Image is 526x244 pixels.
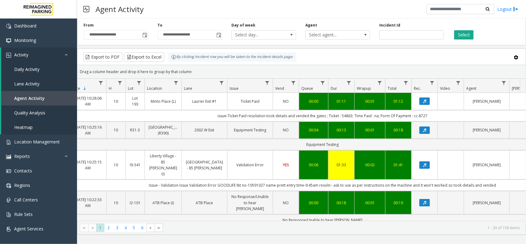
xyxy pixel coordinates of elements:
div: 01:11 [332,98,351,104]
span: NO [283,99,289,104]
span: NO [283,200,289,205]
a: Agent Filter Menu [500,79,508,87]
img: 'icon' [6,140,11,145]
a: Wrapup Filter Menu [376,79,384,87]
a: 00:06 [303,162,324,168]
a: 10 [110,98,122,104]
a: Lane Filter Menu [218,79,226,87]
img: pageIcon [83,2,89,17]
span: Rule Sets [14,211,33,217]
span: Page 3 [113,224,121,232]
a: 01:33 [332,162,351,168]
span: Contacts [14,168,32,174]
img: 'icon' [6,154,11,159]
a: NO [277,127,295,133]
a: [DATE] 10:25:15 AM [73,159,103,171]
a: I9-341 [129,162,141,168]
span: Lane Activity [14,81,39,87]
span: Activity [14,52,28,58]
a: Agent Activity [1,91,77,105]
label: From [84,23,94,28]
img: 'icon' [6,169,11,174]
span: Go to the next page [146,224,155,232]
div: 00:18 [332,200,351,206]
a: 10 [110,200,122,206]
span: Page 6 [138,224,146,232]
span: Rec. [414,86,421,91]
a: Activity [1,48,77,62]
h3: Agent Activity [92,2,147,17]
a: Liberty Village - 85 [PERSON_NAME] (I) [149,153,178,177]
a: [GEOGRAPHIC_DATA] - 85 [PERSON_NAME] [186,159,223,171]
span: Video [440,86,450,91]
a: Heatmap [1,120,77,134]
a: I2-101 [129,200,141,206]
span: Queue [301,86,313,91]
a: Lot Filter Menu [135,79,143,87]
span: NO [283,127,289,133]
span: Regions [14,182,30,188]
a: Location Filter Menu [172,79,180,87]
div: Data table [77,79,526,221]
span: Go to the next page [148,225,153,230]
a: 01:41 [389,162,408,168]
kendo-pager-info: 1 - 30 of 156 items [167,225,520,230]
a: Laurier Exit #1 [186,98,223,104]
span: Location Management [14,139,60,145]
span: Agent Services [14,226,43,232]
button: Select [454,30,474,39]
a: NO [277,200,295,206]
a: [GEOGRAPHIC_DATA] (R390) [149,124,178,136]
a: 00:02 [358,162,381,168]
span: Sortable [82,86,87,91]
img: infoIcon.svg [171,55,176,60]
a: Logout [497,6,518,12]
span: Dashboard [14,23,36,29]
img: 'icon' [6,38,11,43]
span: Go to the last page [155,224,163,232]
a: Ticket Paid [231,98,269,104]
a: [PERSON_NAME] [468,200,506,206]
a: 00:01 [358,200,381,206]
div: 00:00 [303,98,324,104]
span: Go to the last page [157,225,161,230]
a: [DATE] 10:25:16 AM [73,124,103,136]
img: 'icon' [6,24,11,29]
a: 00:00 [303,200,324,206]
a: 01:12 [389,98,408,104]
div: 00:01 [358,98,381,104]
a: 00:13 [332,127,351,133]
a: ATB Place (I) [149,200,178,206]
span: Select agent... [306,31,357,39]
label: Incident Id [379,23,400,28]
span: Agent [466,86,476,91]
img: logout [513,6,518,12]
a: [DATE] 10:22:33 AM [73,197,103,209]
img: 'icon' [6,53,11,58]
a: Lane Activity [1,77,77,91]
a: 00:19 [389,200,408,206]
img: 'icon' [6,183,11,188]
span: Location [147,86,162,91]
div: 00:01 [358,127,381,133]
span: Toggle popup [141,31,148,39]
span: Daily Activity [14,66,39,72]
a: Issue Filter Menu [263,79,271,87]
span: Issue [230,86,239,91]
span: Agent Activity [14,95,45,101]
a: 00:04 [303,127,324,133]
div: 00:18 [389,127,408,133]
a: Equipment Testing [231,127,269,133]
a: 2002 W Exit [186,127,223,133]
a: 10 [110,162,122,168]
a: Video Filter Menu [454,79,463,87]
a: Daily Activity [1,62,77,77]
